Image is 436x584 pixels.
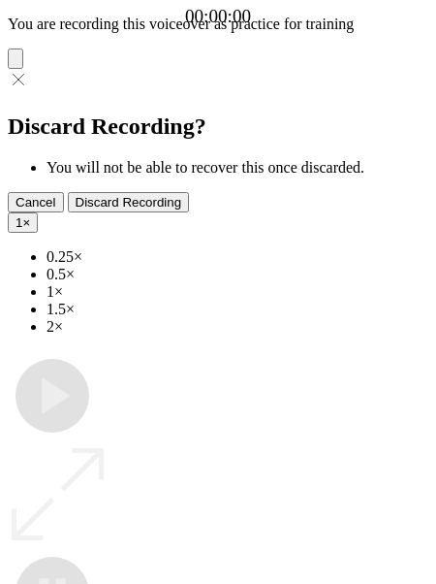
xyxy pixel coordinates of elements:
button: Cancel [8,192,64,212]
li: You will not be able to recover this once discarded. [47,159,428,177]
button: 1× [8,212,38,233]
li: 1.5× [47,301,428,318]
h2: Discard Recording? [8,114,428,140]
li: 1× [47,283,428,301]
li: 0.25× [47,248,428,266]
li: 2× [47,318,428,336]
a: 00:00:00 [185,6,251,27]
span: 1 [16,215,22,230]
button: Discard Recording [68,192,190,212]
p: You are recording this voiceover as practice for training [8,16,428,33]
li: 0.5× [47,266,428,283]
